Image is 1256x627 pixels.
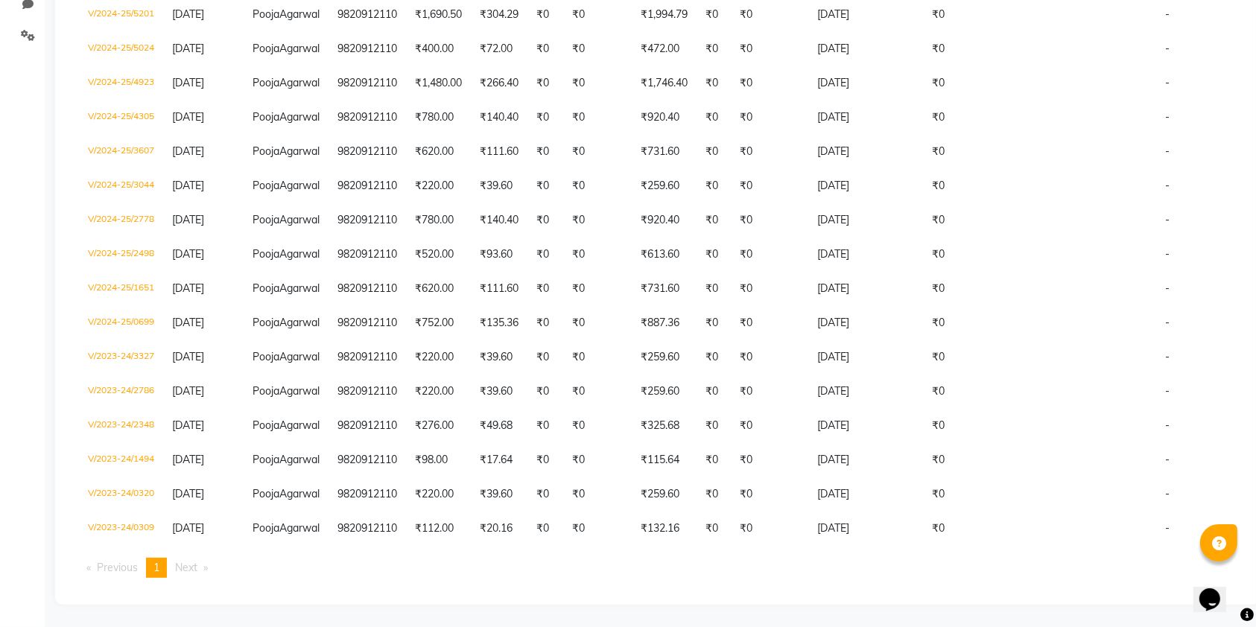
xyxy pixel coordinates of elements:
[731,375,808,409] td: ₹0
[79,306,163,340] td: V/2024-25/0699
[923,340,1038,375] td: ₹0
[79,238,163,272] td: V/2024-25/2498
[253,487,279,500] span: Pooja
[731,306,808,340] td: ₹0
[731,272,808,306] td: ₹0
[632,477,697,512] td: ₹259.60
[697,135,731,169] td: ₹0
[632,203,697,238] td: ₹920.40
[406,101,471,135] td: ₹780.00
[79,512,163,546] td: V/2023-24/0309
[279,247,320,261] span: Agarwal
[731,409,808,443] td: ₹0
[527,238,563,272] td: ₹0
[279,110,320,124] span: Agarwal
[172,144,204,158] span: [DATE]
[329,101,406,135] td: 9820912110
[406,32,471,66] td: ₹400.00
[172,384,204,398] span: [DATE]
[471,409,527,443] td: ₹49.68
[471,306,527,340] td: ₹135.36
[172,247,204,261] span: [DATE]
[808,32,923,66] td: [DATE]
[79,558,1236,578] nav: Pagination
[731,169,808,203] td: ₹0
[808,101,923,135] td: [DATE]
[731,101,808,135] td: ₹0
[563,101,632,135] td: ₹0
[329,272,406,306] td: 9820912110
[329,238,406,272] td: 9820912110
[632,101,697,135] td: ₹920.40
[253,281,279,295] span: Pooja
[79,409,163,443] td: V/2023-24/2348
[1165,144,1170,158] span: -
[527,409,563,443] td: ₹0
[279,453,320,466] span: Agarwal
[1165,76,1170,89] span: -
[172,316,204,329] span: [DATE]
[79,375,163,409] td: V/2023-24/2786
[1165,487,1170,500] span: -
[923,135,1038,169] td: ₹0
[279,521,320,535] span: Agarwal
[527,340,563,375] td: ₹0
[731,512,808,546] td: ₹0
[279,76,320,89] span: Agarwal
[632,66,697,101] td: ₹1,746.40
[279,487,320,500] span: Agarwal
[471,101,527,135] td: ₹140.40
[172,179,204,192] span: [DATE]
[253,247,279,261] span: Pooja
[632,340,697,375] td: ₹259.60
[406,238,471,272] td: ₹520.00
[923,272,1038,306] td: ₹0
[253,418,279,432] span: Pooja
[329,443,406,477] td: 9820912110
[253,110,279,124] span: Pooja
[279,179,320,192] span: Agarwal
[808,375,923,409] td: [DATE]
[731,66,808,101] td: ₹0
[923,32,1038,66] td: ₹0
[697,477,731,512] td: ₹0
[329,66,406,101] td: 9820912110
[172,76,204,89] span: [DATE]
[697,203,731,238] td: ₹0
[1165,350,1170,363] span: -
[279,144,320,158] span: Agarwal
[279,418,320,432] span: Agarwal
[79,443,163,477] td: V/2023-24/1494
[471,443,527,477] td: ₹17.64
[697,512,731,546] td: ₹0
[172,418,204,432] span: [DATE]
[808,203,923,238] td: [DATE]
[79,135,163,169] td: V/2024-25/3607
[329,477,406,512] td: 9820912110
[1193,567,1241,612] iframe: chat widget
[79,272,163,306] td: V/2024-25/1651
[1165,521,1170,535] span: -
[808,135,923,169] td: [DATE]
[527,169,563,203] td: ₹0
[253,316,279,329] span: Pooja
[527,32,563,66] td: ₹0
[471,375,527,409] td: ₹39.60
[697,66,731,101] td: ₹0
[563,238,632,272] td: ₹0
[632,169,697,203] td: ₹259.60
[731,477,808,512] td: ₹0
[406,203,471,238] td: ₹780.00
[253,179,279,192] span: Pooja
[406,409,471,443] td: ₹276.00
[563,135,632,169] td: ₹0
[632,135,697,169] td: ₹731.60
[731,238,808,272] td: ₹0
[279,42,320,55] span: Agarwal
[527,101,563,135] td: ₹0
[329,32,406,66] td: 9820912110
[329,169,406,203] td: 9820912110
[1165,453,1170,466] span: -
[1165,384,1170,398] span: -
[731,443,808,477] td: ₹0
